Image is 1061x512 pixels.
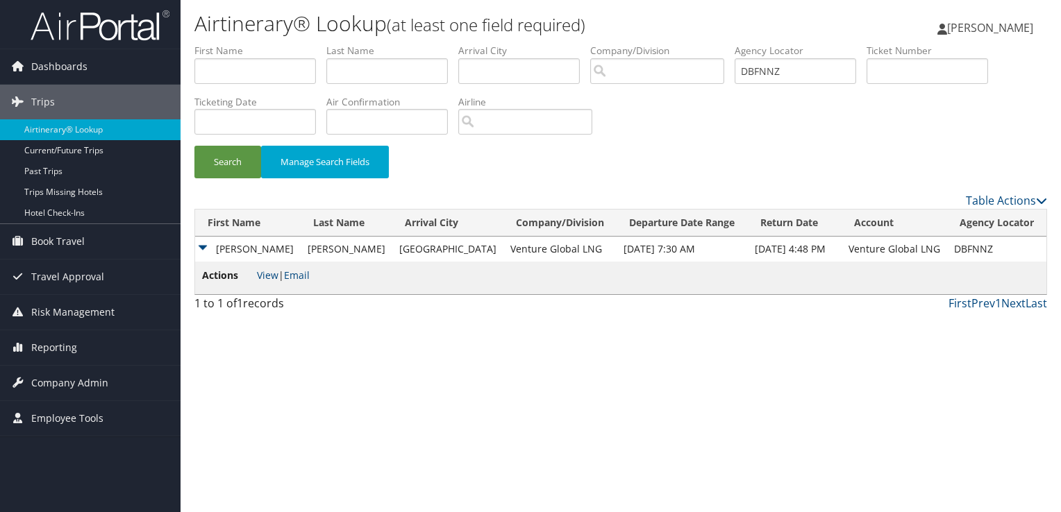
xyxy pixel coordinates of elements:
a: Prev [971,296,995,311]
span: Travel Approval [31,259,104,294]
button: Search [194,146,261,178]
label: Ticketing Date [194,95,326,109]
div: 1 to 1 of records [194,295,392,318]
span: Reporting [31,330,77,365]
td: DBFNNZ [947,237,1046,262]
label: Ticket Number [867,44,999,58]
span: Risk Management [31,295,115,330]
th: Departure Date Range: activate to sort column ascending [617,210,747,237]
a: 1 [995,296,1001,311]
th: Account: activate to sort column ascending [842,210,947,237]
td: Venture Global LNG [503,237,617,262]
th: Last Name: activate to sort column ascending [301,210,392,237]
span: 1 [237,296,243,311]
small: (at least one field required) [387,13,585,36]
button: Manage Search Fields [261,146,389,178]
td: [GEOGRAPHIC_DATA] [392,237,503,262]
a: [PERSON_NAME] [937,7,1047,49]
span: | [257,268,310,282]
label: Arrival City [458,44,590,58]
td: [DATE] 4:48 PM [748,237,842,262]
label: Airline [458,95,603,109]
a: First [949,296,971,311]
span: Company Admin [31,366,108,400]
label: Agency Locator [735,44,867,58]
label: Last Name [326,44,458,58]
span: Employee Tools [31,401,103,436]
a: Last [1026,296,1047,311]
td: [PERSON_NAME] [301,237,392,262]
span: Book Travel [31,224,85,259]
span: [PERSON_NAME] [947,20,1033,35]
a: Table Actions [966,193,1047,208]
label: Company/Division [590,44,735,58]
span: Dashboards [31,49,87,84]
td: Venture Global LNG [842,237,947,262]
a: Next [1001,296,1026,311]
th: Return Date: activate to sort column ascending [748,210,842,237]
img: airportal-logo.png [31,9,169,42]
th: First Name: activate to sort column descending [195,210,301,237]
a: View [257,268,278,282]
h1: Airtinerary® Lookup [194,9,763,38]
td: [DATE] 7:30 AM [617,237,747,262]
th: Arrival City: activate to sort column ascending [392,210,503,237]
label: Air Confirmation [326,95,458,109]
a: Email [284,268,310,282]
th: Agency Locator: activate to sort column ascending [947,210,1046,237]
span: Actions [202,268,254,283]
span: Trips [31,85,55,119]
label: First Name [194,44,326,58]
td: [PERSON_NAME] [195,237,301,262]
th: Company/Division [503,210,617,237]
